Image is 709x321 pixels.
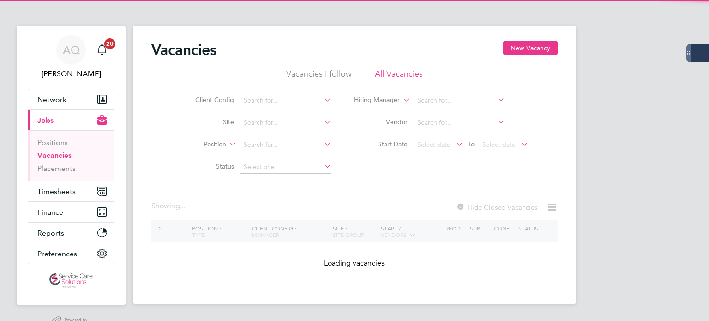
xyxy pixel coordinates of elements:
label: Status [181,162,234,170]
button: Timesheets [28,181,114,201]
label: Client Config [181,96,234,104]
li: Vacancies I follow [286,68,352,85]
div: Showing [151,201,187,211]
input: Search for... [240,139,331,151]
span: Timesheets [37,187,76,196]
button: Reports [28,223,114,243]
label: Position [173,140,226,149]
li: All Vacancies [375,68,423,85]
span: ... [180,201,186,211]
img: servicecare-logo-retina.png [49,273,93,288]
label: Vendor [354,118,408,126]
h2: Vacancies [151,41,216,59]
div: Jobs [28,130,114,181]
span: Finance [37,208,63,217]
label: Site [181,118,234,126]
label: Start Date [354,140,408,148]
span: Preferences [37,249,77,258]
input: Search for... [240,116,331,129]
input: Search for... [240,94,331,107]
a: Vacancies [37,151,72,160]
span: Select date [482,140,516,149]
input: Select one [240,161,331,174]
span: 20 [104,38,115,49]
label: Hide Closed Vacancies [456,203,537,212]
a: Positions [37,138,68,147]
span: Andrew Quinney [28,68,114,79]
button: Finance [28,202,114,222]
button: Jobs [28,110,114,130]
button: New Vacancy [503,41,558,55]
input: Search for... [414,94,505,107]
nav: Main navigation [17,26,126,305]
a: Go to home page [28,273,114,288]
button: Network [28,89,114,109]
span: AQ [63,44,80,56]
a: Placements [37,164,76,173]
span: To [465,138,477,150]
a: AQ[PERSON_NAME] [28,35,114,79]
span: Select date [417,140,451,149]
span: Jobs [37,116,54,125]
input: Search for... [414,116,505,129]
span: Reports [37,229,64,237]
button: Preferences [28,243,114,264]
label: Hiring Manager [347,96,400,105]
a: 20 [93,35,111,65]
span: Network [37,95,66,104]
